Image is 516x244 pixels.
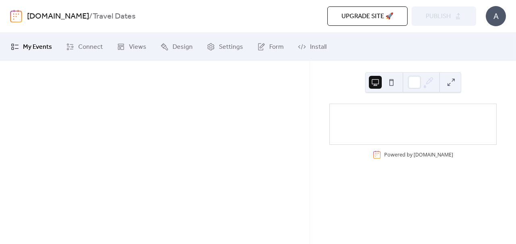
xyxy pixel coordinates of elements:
[78,42,103,52] span: Connect
[27,9,89,24] a: [DOMAIN_NAME]
[111,36,152,58] a: Views
[341,12,393,21] span: Upgrade site 🚀
[89,9,93,24] b: /
[310,42,327,52] span: Install
[201,36,249,58] a: Settings
[173,42,193,52] span: Design
[219,42,243,52] span: Settings
[60,36,109,58] a: Connect
[23,42,52,52] span: My Events
[292,36,333,58] a: Install
[414,151,453,158] a: [DOMAIN_NAME]
[129,42,146,52] span: Views
[327,6,408,26] button: Upgrade site 🚀
[251,36,290,58] a: Form
[486,6,506,26] div: A
[5,36,58,58] a: My Events
[384,151,453,158] div: Powered by
[154,36,199,58] a: Design
[10,10,22,23] img: logo
[93,9,135,24] b: Travel Dates
[269,42,284,52] span: Form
